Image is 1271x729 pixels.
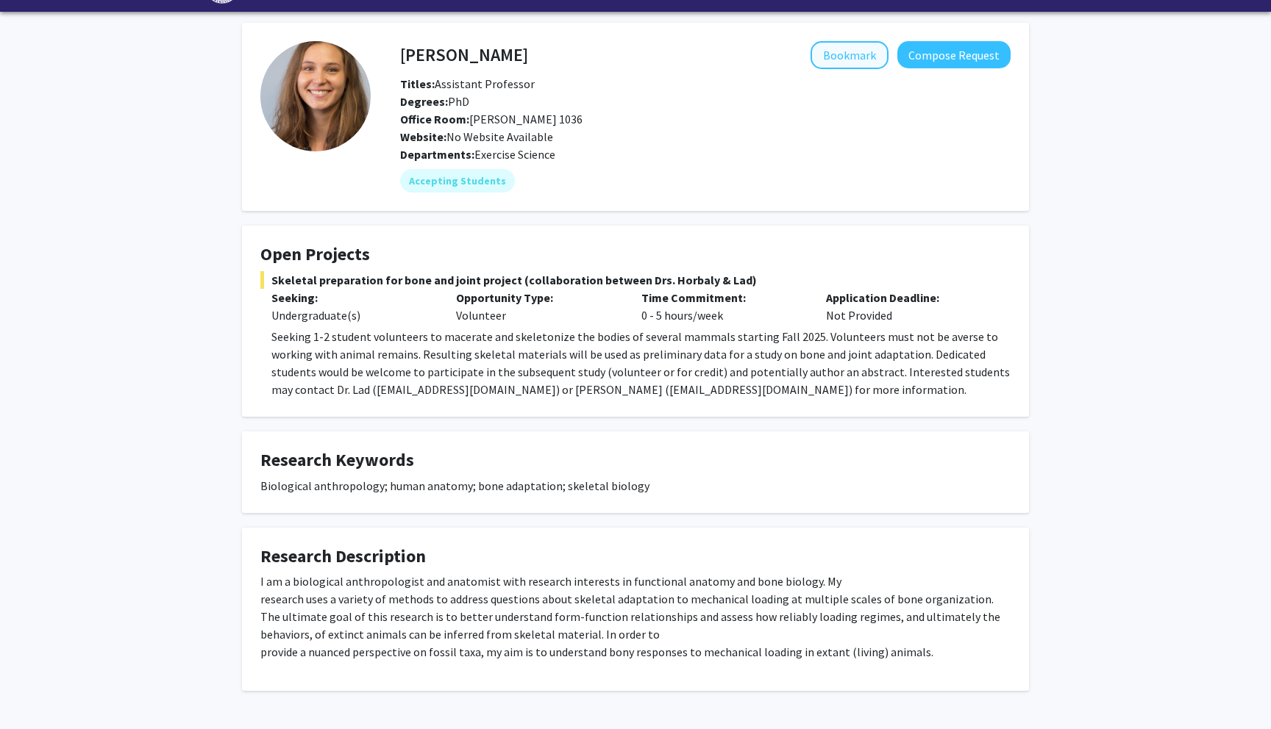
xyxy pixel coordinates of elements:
[400,169,515,193] mat-chip: Accepting Students
[445,289,630,324] div: Volunteer
[641,289,804,306] p: Time Commitment:
[260,244,1011,265] h4: Open Projects
[271,328,1011,398] p: Seeking 1-2 student volunteers to macerate and skeletonize the bodies of several mammals starting...
[400,112,583,126] span: [PERSON_NAME] 1036
[271,289,434,306] p: Seeking:
[456,289,619,306] p: Opportunity Type:
[815,289,1000,324] div: Not Provided
[271,306,434,324] div: Undergraduate(s)
[630,289,815,324] div: 0 - 5 hours/week
[811,41,889,69] button: Add Susan Lad to Bookmarks
[260,41,371,151] img: Profile Picture
[826,289,989,306] p: Application Deadline:
[400,41,528,68] h4: [PERSON_NAME]
[260,546,1011,567] h4: Research Description
[474,147,555,162] span: Exercise Science
[260,450,1011,471] h4: Research Keywords
[260,477,1011,495] div: Biological anthropology; human anatomy; bone adaptation; skeletal biology
[260,271,1011,289] span: Skeletal preparation for bone and joint project (collaboration between Drs. Horbaly & Lad)
[400,112,469,126] b: Office Room:
[400,76,435,91] b: Titles:
[260,574,1000,659] span: I am a biological anthropologist and anatomist with research interests in functional anatomy and ...
[400,129,553,144] span: No Website Available
[897,41,1011,68] button: Compose Request to Susan Lad
[400,129,446,144] b: Website:
[400,94,448,109] b: Degrees:
[400,147,474,162] b: Departments:
[11,663,63,718] iframe: Chat
[400,94,469,109] span: PhD
[400,76,535,91] span: Assistant Professor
